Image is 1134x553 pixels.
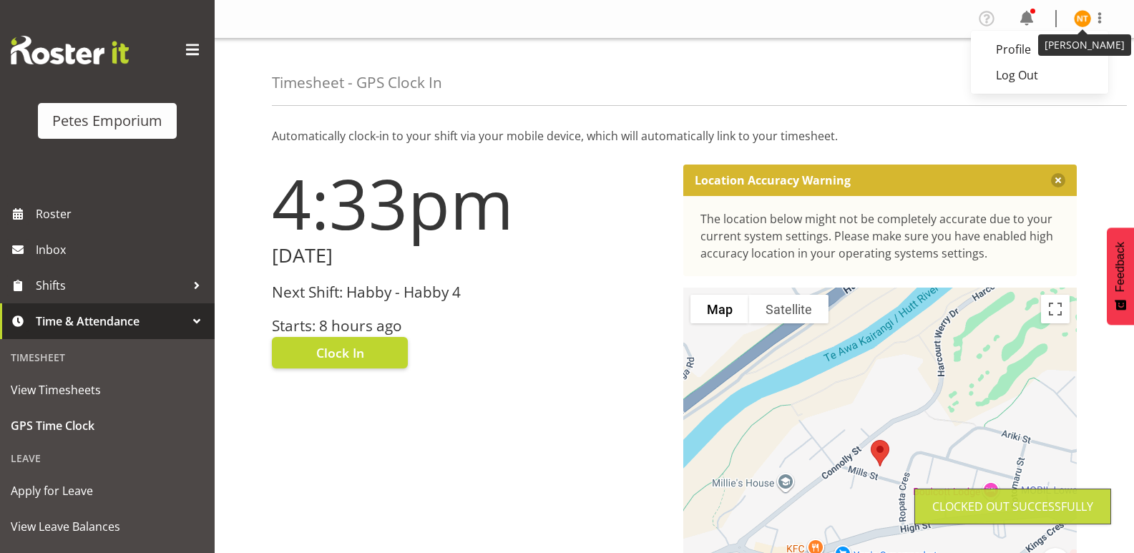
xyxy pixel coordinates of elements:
h2: [DATE] [272,245,666,267]
button: Close message [1051,173,1065,187]
span: Shifts [36,275,186,296]
img: Rosterit website logo [11,36,129,64]
h3: Starts: 8 hours ago [272,318,666,334]
span: Inbox [36,239,207,260]
div: Petes Emporium [52,110,162,132]
button: Show street map [690,295,749,323]
div: The location below might not be completely accurate due to your current system settings. Please m... [700,210,1060,262]
span: Feedback [1114,242,1127,292]
a: Profile [971,36,1108,62]
button: Feedback - Show survey [1107,227,1134,325]
a: Log Out [971,62,1108,88]
div: Clocked out Successfully [932,498,1093,515]
div: Leave [4,444,211,473]
h4: Timesheet - GPS Clock In [272,74,442,91]
div: Timesheet [4,343,211,372]
span: Roster [36,203,207,225]
a: View Leave Balances [4,509,211,544]
span: Clock In [316,343,364,362]
span: View Timesheets [11,379,204,401]
span: Time & Attendance [36,310,186,332]
p: Location Accuracy Warning [695,173,851,187]
a: GPS Time Clock [4,408,211,444]
p: Automatically clock-in to your shift via your mobile device, which will automatically link to you... [272,127,1077,145]
button: Toggle fullscreen view [1041,295,1070,323]
img: nicole-thomson8388.jpg [1074,10,1091,27]
a: View Timesheets [4,372,211,408]
a: Apply for Leave [4,473,211,509]
h1: 4:33pm [272,165,666,242]
button: Clock In [272,337,408,368]
span: View Leave Balances [11,516,204,537]
h3: Next Shift: Habby - Habby 4 [272,284,666,300]
button: Show satellite imagery [749,295,828,323]
span: GPS Time Clock [11,415,204,436]
span: Apply for Leave [11,480,204,501]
